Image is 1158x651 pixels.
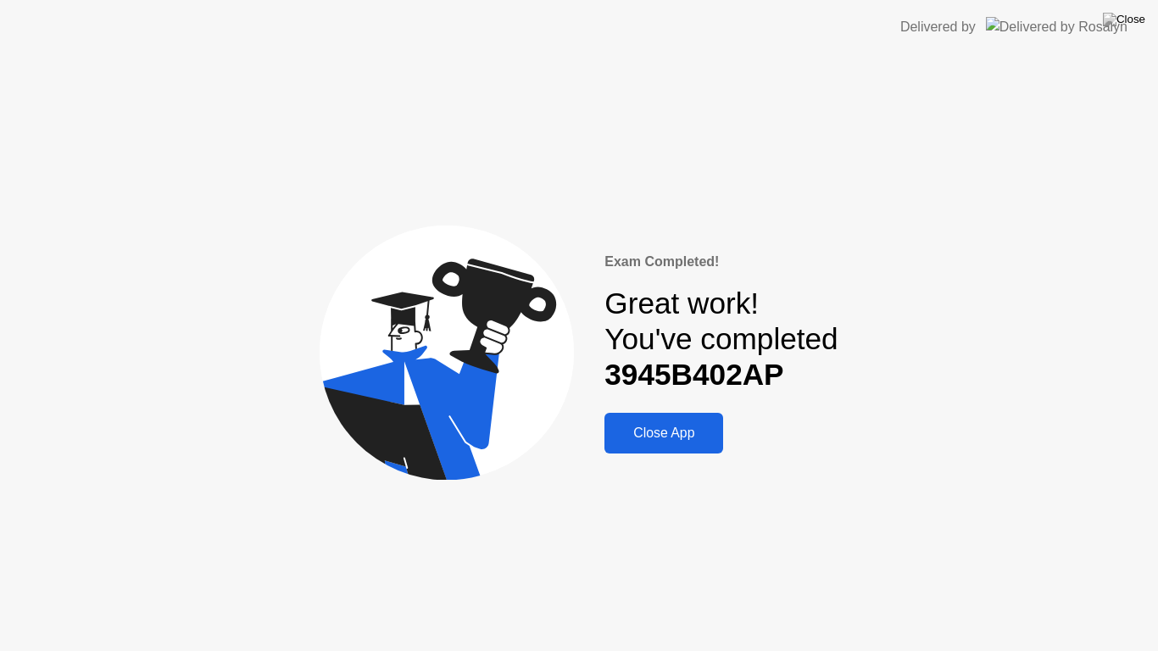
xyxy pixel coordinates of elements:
div: Great work! You've completed [604,286,838,393]
img: Close [1103,13,1145,26]
img: Delivered by Rosalyn [986,17,1127,36]
div: Exam Completed! [604,252,838,272]
b: 3945B402AP [604,358,783,391]
div: Delivered by [900,17,976,37]
div: Close App [610,426,718,441]
button: Close App [604,413,723,453]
